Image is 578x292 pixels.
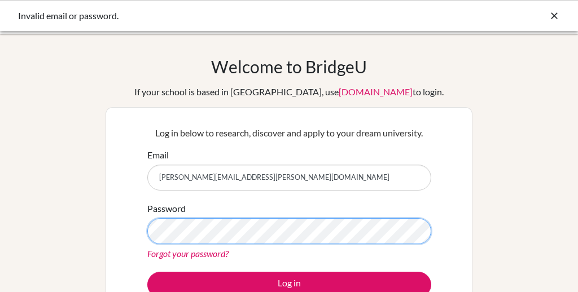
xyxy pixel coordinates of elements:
div: If your school is based in [GEOGRAPHIC_DATA], use to login. [134,85,444,99]
a: Forgot your password? [147,248,229,259]
label: Password [147,202,186,215]
h1: Welcome to BridgeU [211,56,367,77]
div: Invalid email or password. [18,9,391,23]
label: Email [147,148,169,162]
a: [DOMAIN_NAME] [339,86,413,97]
p: Log in below to research, discover and apply to your dream university. [147,126,431,140]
